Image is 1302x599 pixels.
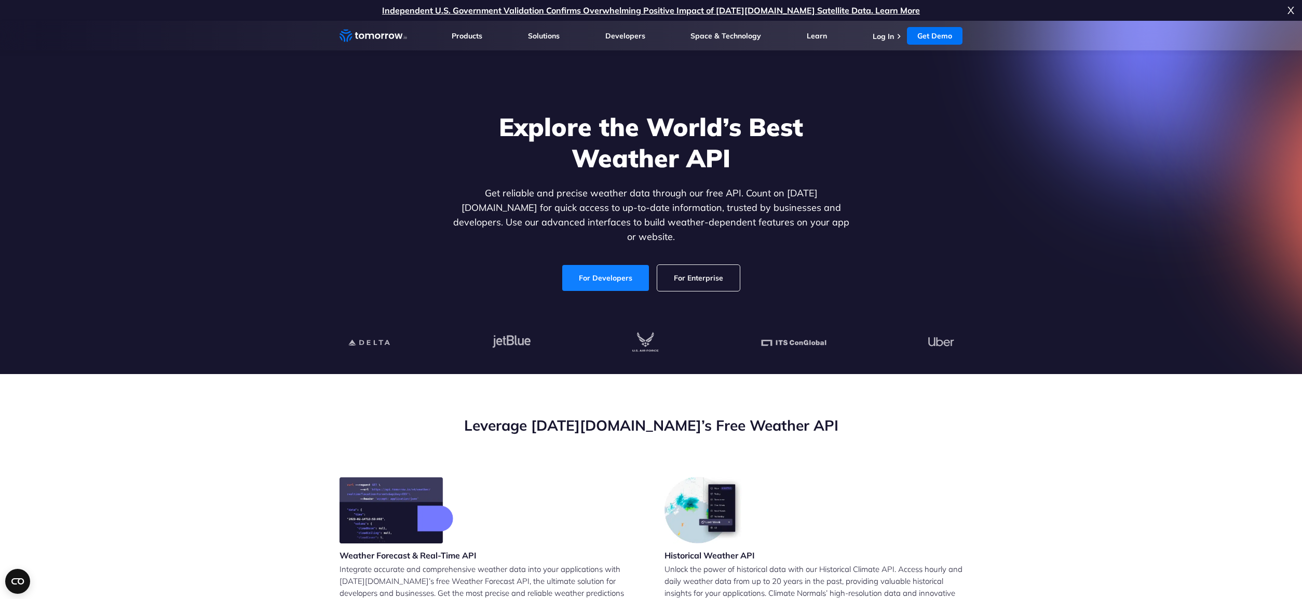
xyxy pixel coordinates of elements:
[562,265,649,291] a: For Developers
[657,265,740,291] a: For Enterprise
[690,31,761,41] a: Space & Technology
[382,5,920,16] a: Independent U.S. Government Validation Confirms Overwhelming Positive Impact of [DATE][DOMAIN_NAM...
[340,416,962,435] h2: Leverage [DATE][DOMAIN_NAME]’s Free Weather API
[873,32,894,41] a: Log In
[528,31,560,41] a: Solutions
[664,550,755,561] h3: Historical Weather API
[340,550,477,561] h3: Weather Forecast & Real-Time API
[452,31,482,41] a: Products
[907,27,962,45] a: Get Demo
[5,569,30,594] button: Open CMP widget
[340,28,407,44] a: Home link
[451,111,851,174] h1: Explore the World’s Best Weather API
[605,31,645,41] a: Developers
[451,186,851,244] p: Get reliable and precise weather data through our free API. Count on [DATE][DOMAIN_NAME] for quic...
[807,31,827,41] a: Learn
